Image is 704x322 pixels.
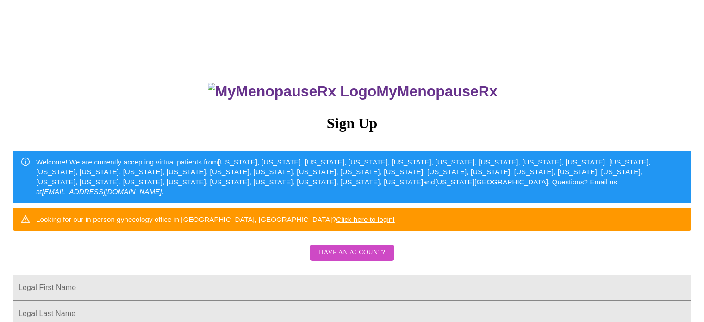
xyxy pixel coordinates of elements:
button: Have an account? [310,245,394,261]
a: Click here to login! [336,215,395,223]
a: Have an account? [307,255,397,263]
img: MyMenopauseRx Logo [208,83,376,100]
em: [EMAIL_ADDRESS][DOMAIN_NAME] [42,188,162,196]
h3: Sign Up [13,115,691,132]
span: Have an account? [319,247,385,259]
div: Welcome! We are currently accepting virtual patients from [US_STATE], [US_STATE], [US_STATE], [US... [36,153,684,201]
h3: MyMenopauseRx [14,83,692,100]
div: Looking for our in person gynecology office in [GEOGRAPHIC_DATA], [GEOGRAPHIC_DATA]? [36,211,395,228]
